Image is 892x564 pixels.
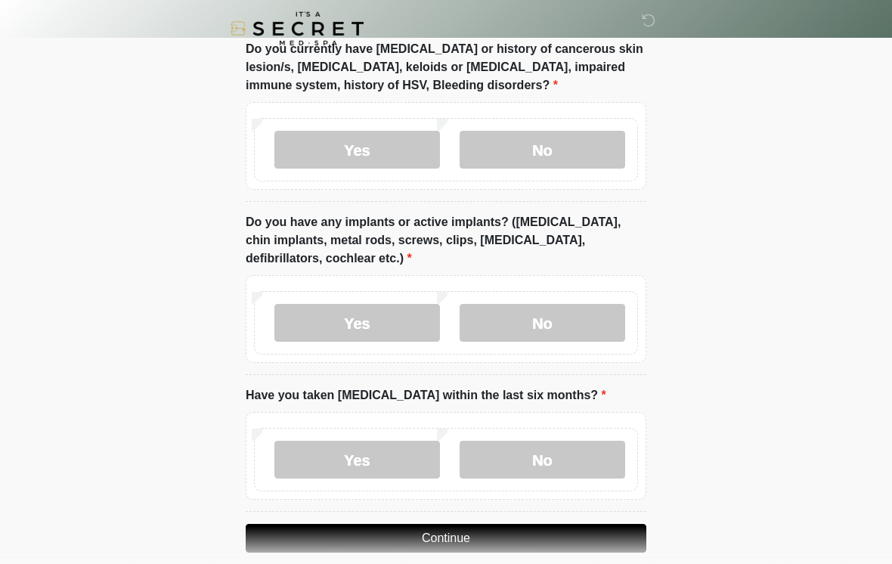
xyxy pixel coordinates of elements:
label: Yes [274,304,440,342]
button: Continue [246,524,646,553]
label: Yes [274,131,440,169]
img: It's A Secret Med Spa Logo [231,11,364,45]
label: Do you have any implants or active implants? ([MEDICAL_DATA], chin implants, metal rods, screws, ... [246,213,646,268]
label: No [460,131,625,169]
label: Yes [274,441,440,479]
label: No [460,441,625,479]
label: Do you currently have [MEDICAL_DATA] or history of cancerous skin lesion/s, [MEDICAL_DATA], keloi... [246,40,646,95]
label: Have you taken [MEDICAL_DATA] within the last six months? [246,386,606,404]
label: No [460,304,625,342]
